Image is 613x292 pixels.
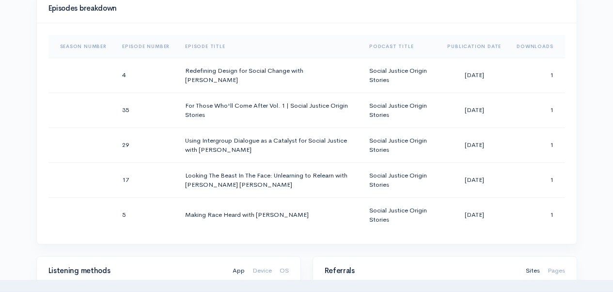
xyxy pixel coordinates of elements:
td: [DATE] [440,128,509,162]
a: Pages [548,256,565,286]
td: [DATE] [440,58,509,93]
td: 29 [114,128,177,162]
h4: Episodes breakdown [48,4,559,13]
td: Social Justice Origin Stories [362,128,440,162]
a: App [233,256,245,286]
h4: Referrals [325,267,514,275]
td: Looking The Beast In The Face: Unlearning to Relearn with [PERSON_NAME] [PERSON_NAME] [177,162,362,197]
td: 5 [114,197,177,232]
th: Sort column [509,35,565,58]
td: 1 [509,58,565,93]
th: Sort column [48,35,114,58]
a: OS [280,256,289,286]
td: 17 [114,162,177,197]
td: Redefining Design for Social Change with [PERSON_NAME] [177,58,362,93]
td: 1 [509,162,565,197]
a: Sites [526,256,540,286]
td: [DATE] [440,162,509,197]
th: Sort column [440,35,509,58]
td: Social Justice Origin Stories [362,58,440,93]
a: Device [252,256,272,286]
th: Sort column [362,35,440,58]
td: 1 [509,93,565,128]
td: 4 [114,58,177,93]
th: Sort column [114,35,177,58]
td: Social Justice Origin Stories [362,162,440,197]
td: Making Race Heard with [PERSON_NAME] [177,197,362,232]
td: Using Intergroup Dialogue as a Catalyst for Social Justice with [PERSON_NAME] [177,128,362,162]
th: Sort column [177,35,362,58]
td: 35 [114,93,177,128]
td: [DATE] [440,93,509,128]
td: Social Justice Origin Stories [362,197,440,232]
td: 1 [509,197,565,232]
h4: Listening methods [48,267,221,275]
td: Social Justice Origin Stories [362,93,440,128]
td: 1 [509,128,565,162]
td: [DATE] [440,197,509,232]
td: For Those Who'll Come After Vol. 1 | Social Justice Origin Stories [177,93,362,128]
